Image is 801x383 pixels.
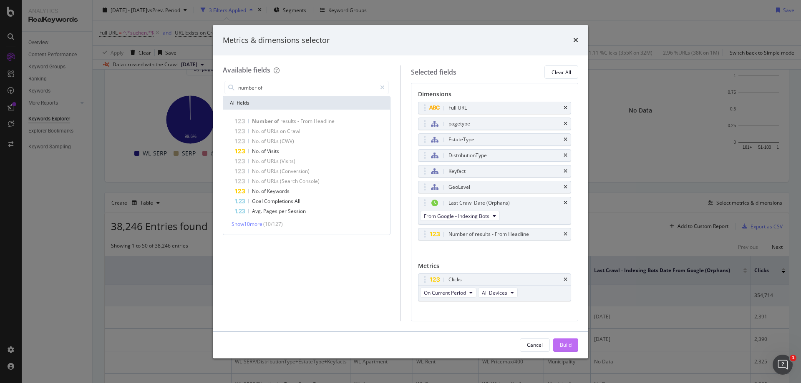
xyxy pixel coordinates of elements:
span: Session [288,208,306,215]
span: Show 10 more [232,220,262,228]
span: of [261,128,267,135]
div: Clicks [448,275,462,284]
div: Dimensions [418,90,572,102]
div: Number of results - From Headlinetimes [418,228,572,240]
span: (Conversion) [280,168,310,175]
span: - [297,118,300,125]
div: times [564,185,567,190]
span: All Devices [482,289,507,296]
div: Build [560,341,572,348]
div: GeoLeveltimes [418,181,572,193]
span: 1 [790,355,796,361]
div: times [564,200,567,205]
button: Build [553,338,578,352]
span: URLs [267,138,280,145]
span: Completions [264,198,295,205]
span: From [300,118,314,125]
div: Number of results - From Headline [448,230,529,238]
div: Metrics [418,262,572,273]
div: Metrics & dimensions selector [223,35,330,46]
span: No. [252,138,261,145]
div: EstateTypetimes [418,133,572,146]
span: No. [252,178,261,185]
span: of [261,138,267,145]
div: times [564,153,567,158]
div: pagetypetimes [418,118,572,130]
div: times [564,121,567,126]
span: No. [252,148,261,155]
div: Full URLtimes [418,102,572,114]
div: pagetype [448,120,470,128]
div: ClickstimesOn Current PeriodAll Devices [418,273,572,301]
span: on [280,128,287,135]
span: Keywords [267,188,290,195]
div: Keyfact [448,167,466,175]
span: Goal [252,198,264,205]
button: On Current Period [420,288,476,298]
span: per [279,208,288,215]
input: Search by field name [237,81,376,94]
button: Clear All [544,65,578,79]
span: Console) [299,178,320,185]
span: (CWV) [280,138,294,145]
div: All fields [223,96,390,110]
div: DistributionType [448,151,487,160]
span: of [261,158,267,165]
span: Number [252,118,274,125]
div: Last Crawl Date (Orphans)timesFrom Google - Indexing Bots [418,197,572,225]
span: All [295,198,300,205]
button: From Google - Indexing Bots [420,211,500,221]
span: No. [252,158,261,165]
button: All Devices [478,288,518,298]
div: EstateType [448,135,474,144]
span: URLs [267,168,280,175]
div: Last Crawl Date (Orphans) [448,199,510,207]
span: of [274,118,280,125]
span: Visits [267,148,279,155]
span: No. [252,128,261,135]
div: Keyfacttimes [418,165,572,178]
div: Selected fields [411,68,456,77]
div: modal [213,25,588,358]
span: (Search [280,178,299,185]
span: From Google - Indexing Bots [424,213,489,220]
span: URLs [267,158,280,165]
div: times [564,169,567,174]
span: (Visits) [280,158,295,165]
span: Pages [263,208,279,215]
div: Available fields [223,65,270,75]
iframe: Intercom live chat [773,355,793,375]
span: ( 10 / 127 ) [263,220,283,228]
div: times [564,277,567,282]
div: DistributionTypetimes [418,149,572,162]
div: Full URL [448,104,467,112]
span: On Current Period [424,289,466,296]
span: No. [252,168,261,175]
div: times [564,232,567,237]
span: URLs [267,178,280,185]
span: Avg. [252,208,263,215]
button: Cancel [520,338,550,352]
div: Clear All [552,69,571,76]
span: Crawl [287,128,300,135]
span: No. [252,188,261,195]
div: times [564,137,567,142]
span: URLs [267,128,280,135]
div: GeoLevel [448,183,470,191]
span: results [280,118,297,125]
div: times [564,105,567,110]
span: Headline [314,118,335,125]
span: of [261,148,267,155]
div: Cancel [527,341,543,348]
span: of [261,168,267,175]
span: of [261,188,267,195]
span: of [261,178,267,185]
div: times [573,35,578,46]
